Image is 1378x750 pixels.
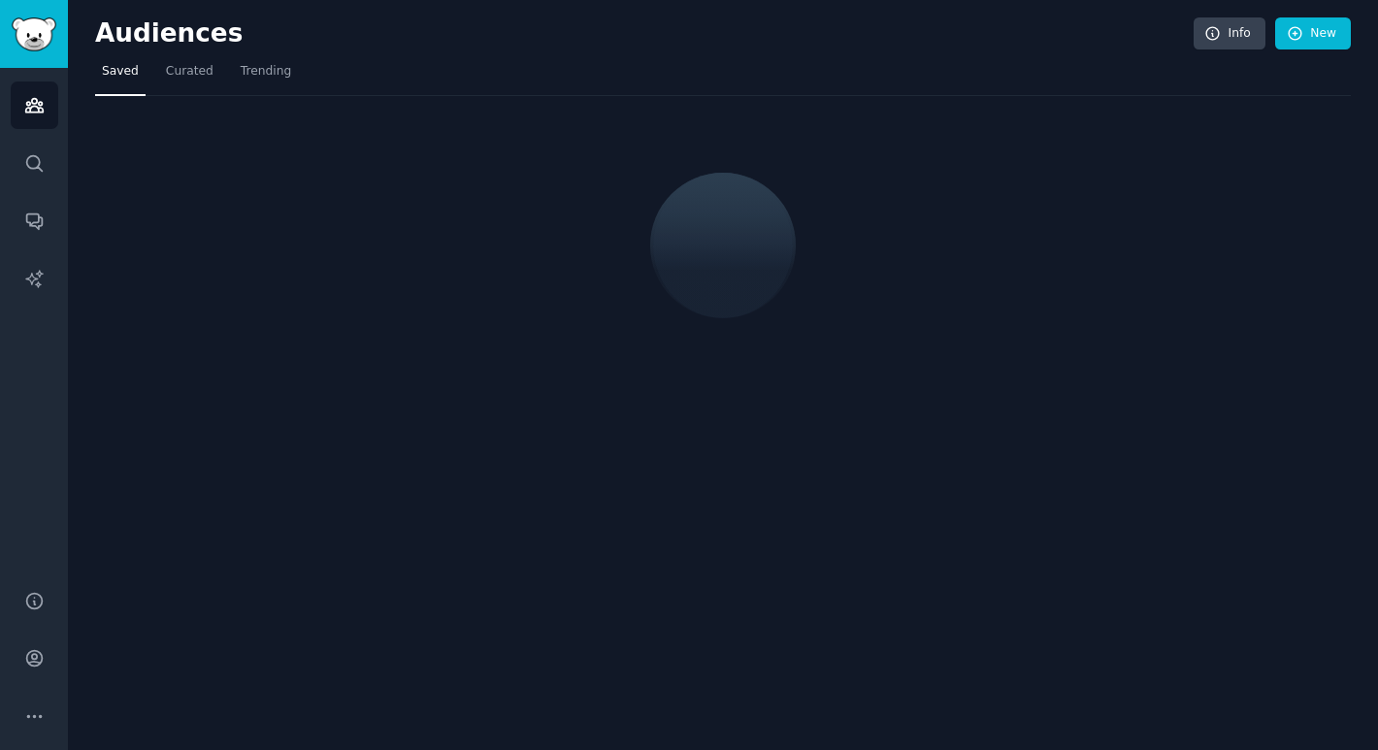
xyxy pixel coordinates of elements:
span: Saved [102,63,139,81]
a: New [1275,17,1351,50]
h2: Audiences [95,18,1194,49]
span: Curated [166,63,213,81]
a: Curated [159,56,220,96]
a: Trending [234,56,298,96]
a: Info [1194,17,1265,50]
span: Trending [241,63,291,81]
a: Saved [95,56,146,96]
img: GummySearch logo [12,17,56,51]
